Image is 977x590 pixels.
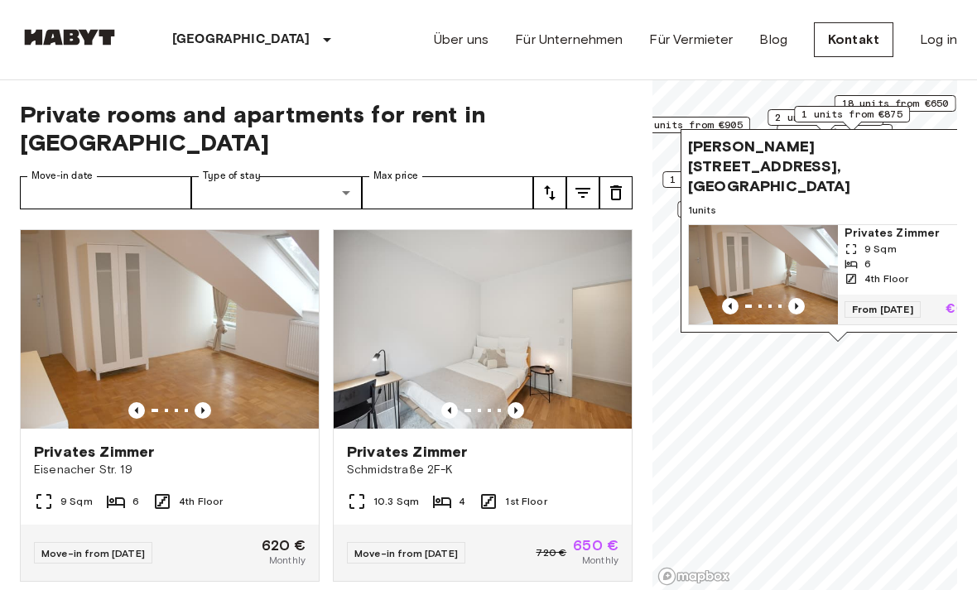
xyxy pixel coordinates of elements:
span: Schmidstraße 2F-K [347,462,618,478]
a: Marketing picture of unit DE-01-260-053-01Previous imagePrevious imagePrivates ZimmerSchmidstraße... [333,229,633,582]
span: 10.3 Sqm [373,494,419,509]
a: Für Unternehmen [515,30,623,50]
span: 4th Floor [864,271,908,286]
a: Über uns [434,30,488,50]
span: 6 [132,494,139,509]
button: Previous image [128,402,145,419]
button: Previous image [441,402,458,419]
span: Privates Zimmer [347,442,467,462]
button: tune [599,176,633,209]
button: tune [566,176,599,209]
button: tune [533,176,566,209]
a: Log in [920,30,957,50]
span: 1st Floor [505,494,546,509]
label: Move-in date [31,169,93,183]
a: Blog [759,30,787,50]
p: [GEOGRAPHIC_DATA] [172,30,310,50]
span: 18 units from €650 [842,96,949,111]
a: Für Vermieter [649,30,733,50]
span: [PERSON_NAME][STREET_ADDRESS], [GEOGRAPHIC_DATA] [688,137,955,196]
span: Monthly [582,553,618,568]
span: 1 units from €905 [642,118,743,132]
span: 6 [864,257,871,271]
span: Eisenacher Str. 19 [34,462,306,478]
button: Previous image [195,402,211,419]
span: Privates Zimmer [34,442,154,462]
span: Move-in from [DATE] [41,547,145,559]
button: Previous image [722,298,739,314]
img: Marketing picture of unit DE-01-120-04M [689,225,838,324]
span: 720 € [536,545,566,560]
div: Map marker [677,201,793,227]
div: Map marker [662,171,778,197]
a: Mapbox logo [657,567,730,586]
label: Type of stay [203,169,261,183]
span: 650 € [573,538,618,553]
span: Move-in from [DATE] [354,547,458,559]
span: 620 € [262,538,306,553]
span: 1 units from €800 [670,172,771,187]
img: Habyt [20,29,119,46]
div: Map marker [768,109,883,135]
span: 9 Sqm [60,494,93,509]
label: Max price [373,169,418,183]
button: Previous image [788,298,805,314]
a: Marketing picture of unit DE-01-120-04MPrevious imagePrevious imagePrivates ZimmerEisenacher Str.... [20,229,320,582]
span: 4 [459,494,465,509]
span: 4th Floor [179,494,223,509]
span: Monthly [269,553,306,568]
div: Map marker [794,106,910,132]
div: Map marker [634,117,750,142]
span: Private rooms and apartments for rent in [GEOGRAPHIC_DATA] [20,100,633,156]
a: Kontakt [814,22,893,57]
img: Marketing picture of unit DE-01-260-053-01 [334,230,632,429]
span: 1 units from €875 [801,107,902,122]
span: 9 Sqm [864,242,897,257]
input: Choose date [20,176,191,209]
img: Marketing picture of unit DE-01-120-04M [21,230,319,429]
button: Previous image [508,402,524,419]
div: Map marker [835,95,956,121]
span: 2 units from €865 [775,110,876,125]
span: From [DATE] [845,301,921,318]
